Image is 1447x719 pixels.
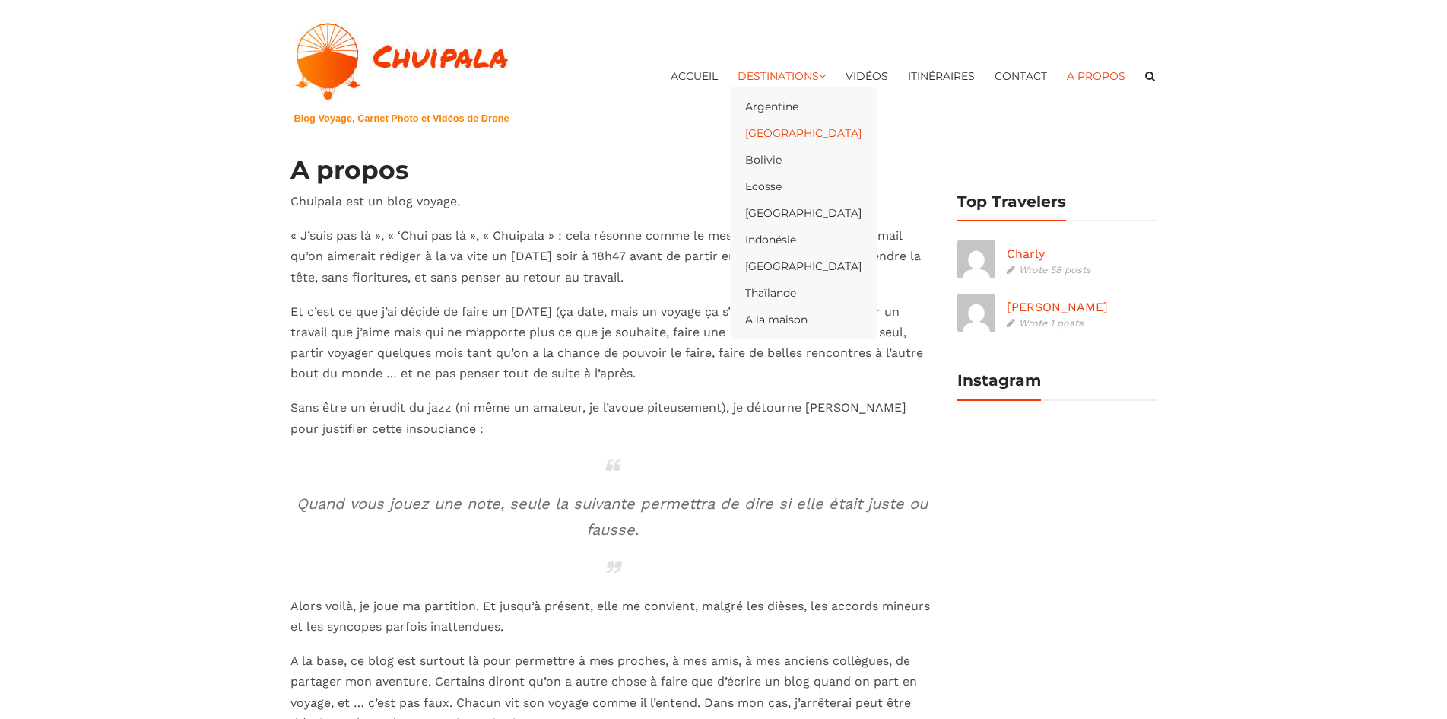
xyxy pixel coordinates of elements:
[900,57,982,95] a: Itinéraires
[290,191,935,212] p: Chuipala est un blog voyage.
[290,19,519,104] img: Chuipala Blog Voyage, Carnet photo et vidéos de drone
[290,225,935,288] p: « J’suis pas là », « ‘Chui pas là », « Chuipala » : cela résonne comme le message d’absence de bo...
[987,57,1055,95] a: Contact
[745,312,862,327] a: A la maison
[1059,57,1133,95] a: A propos
[745,179,862,194] a: Ecosse
[290,19,519,133] a: Blog Voyage, Carnet Photo et Vidéos de Drone
[745,205,862,221] a: [GEOGRAPHIC_DATA]
[1007,317,1157,329] p: Wrote 1 posts
[290,397,935,438] p: Sans être un érudit du jazz (ni même un amateur, je l’avoue piteusement), je détourne [PERSON_NAM...
[745,259,862,274] a: [GEOGRAPHIC_DATA]
[730,57,833,95] a: Destinations
[290,596,935,637] p: Alors voilà, je joue ma partition. Et jusqu’à présent, elle me convient, malgré les dièses, les a...
[1007,243,1045,264] a: Charly
[838,57,896,95] a: Vidéos
[957,191,1066,222] h4: Top Travelers
[290,491,935,542] p: Quand vous jouez une note, seule la suivante permettra de dire si elle était juste ou fausse.
[1007,297,1108,317] a: [PERSON_NAME]
[290,301,935,384] p: Et c’est ce que j’ai décidé de faire un [DATE] (ça date, mais un voyage ça s’organise un peu) : q...
[663,57,725,95] a: Accueil
[957,370,1041,401] h4: Instagram
[745,126,862,141] a: [GEOGRAPHIC_DATA]
[1007,264,1157,275] p: Wrote 58 posts
[745,99,862,114] a: Argentine
[745,152,862,167] a: Bolivie
[290,152,1157,187] h1: A propos
[745,232,862,247] a: Indonésie
[294,112,519,126] h1: Blog Voyage, Carnet Photo et Vidéos de Drone
[745,285,862,301] a: Thaïlande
